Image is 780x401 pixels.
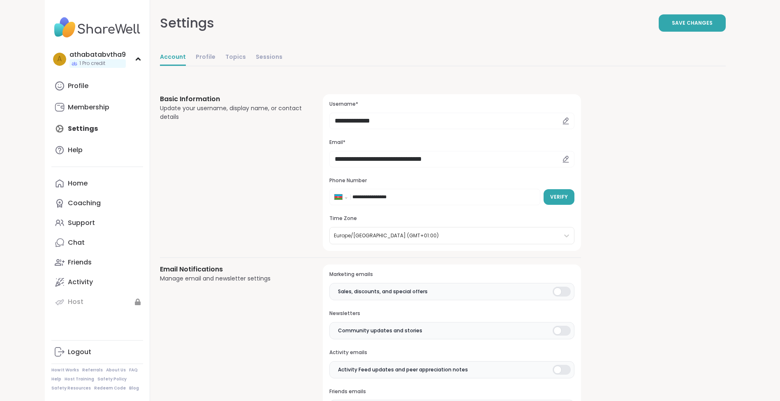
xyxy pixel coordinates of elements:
button: Save Changes [659,14,726,32]
span: a [57,54,62,65]
span: Verify [550,193,568,201]
a: Profile [51,76,143,96]
span: Community updates and stories [338,327,422,334]
a: How It Works [51,367,79,373]
div: Chat [68,238,85,247]
a: Blog [129,385,139,391]
h3: Username* [329,101,574,108]
a: Topics [225,49,246,66]
a: Profile [196,49,215,66]
a: Host Training [65,376,94,382]
h3: Basic Information [160,94,303,104]
a: Friends [51,253,143,272]
button: Verify [544,189,574,205]
a: Chat [51,233,143,253]
div: athabatabvtha9 [69,50,126,59]
a: Redeem Code [94,385,126,391]
div: Manage email and newsletter settings [160,274,303,283]
div: Support [68,218,95,227]
img: ShareWell Nav Logo [51,13,143,42]
h3: Friends emails [329,388,574,395]
a: Support [51,213,143,233]
h3: Activity emails [329,349,574,356]
a: Safety Resources [51,385,91,391]
a: Account [160,49,186,66]
h3: Phone Number [329,177,574,184]
span: Sales, discounts, and special offers [338,288,428,295]
div: Host [68,297,83,306]
div: Activity [68,278,93,287]
div: Friends [68,258,92,267]
h3: Time Zone [329,215,574,222]
div: Update your username, display name, or contact details [160,104,303,121]
div: Profile [68,81,88,90]
h3: Email* [329,139,574,146]
div: Logout [68,348,91,357]
a: FAQ [129,367,138,373]
a: Safety Policy [97,376,127,382]
a: Logout [51,342,143,362]
a: Membership [51,97,143,117]
div: Settings [160,13,214,33]
a: Host [51,292,143,312]
h3: Marketing emails [329,271,574,278]
div: Home [68,179,88,188]
a: Sessions [256,49,282,66]
a: About Us [106,367,126,373]
span: Activity Feed updates and peer appreciation notes [338,366,468,373]
a: Coaching [51,193,143,213]
a: Home [51,174,143,193]
h3: Email Notifications [160,264,303,274]
div: Membership [68,103,109,112]
a: Activity [51,272,143,292]
div: Coaching [68,199,101,208]
h3: Newsletters [329,310,574,317]
div: Help [68,146,83,155]
a: Referrals [82,367,103,373]
a: Help [51,376,61,382]
span: Save Changes [672,19,713,27]
a: Help [51,140,143,160]
span: 1 Pro credit [79,60,105,67]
